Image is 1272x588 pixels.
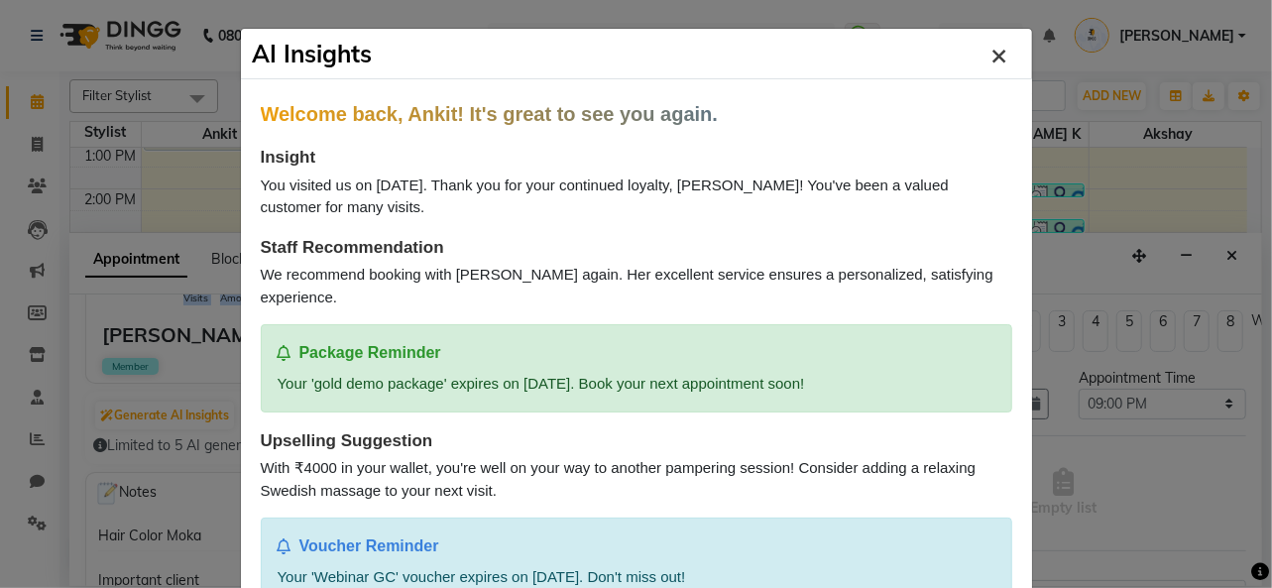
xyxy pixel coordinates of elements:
p: Voucher Reminder [278,534,995,558]
div: Your 'gold demo package' expires on [DATE]. Book your next appointment soon! [278,373,995,396]
div: With ₹4000 in your wallet, you're well on your way to another pampering session! Consider adding ... [261,457,1012,502]
div: You visited us on [DATE]. Thank you for your continued loyalty, [PERSON_NAME]! You've been a valu... [261,175,1012,219]
div: We recommend booking with [PERSON_NAME] again. Her excellent service ensures a personalized, sati... [261,264,1012,308]
p: Upselling Suggestion [261,428,1012,454]
button: Close [972,20,1026,86]
span: × [990,36,1007,71]
h4: AI Insights [253,36,373,71]
p: Staff Recommendation [261,235,1012,261]
p: Insight [261,145,1012,171]
p: Welcome back, Ankit! It's great to see you again. [261,99,1012,129]
p: Package Reminder [278,341,995,365]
